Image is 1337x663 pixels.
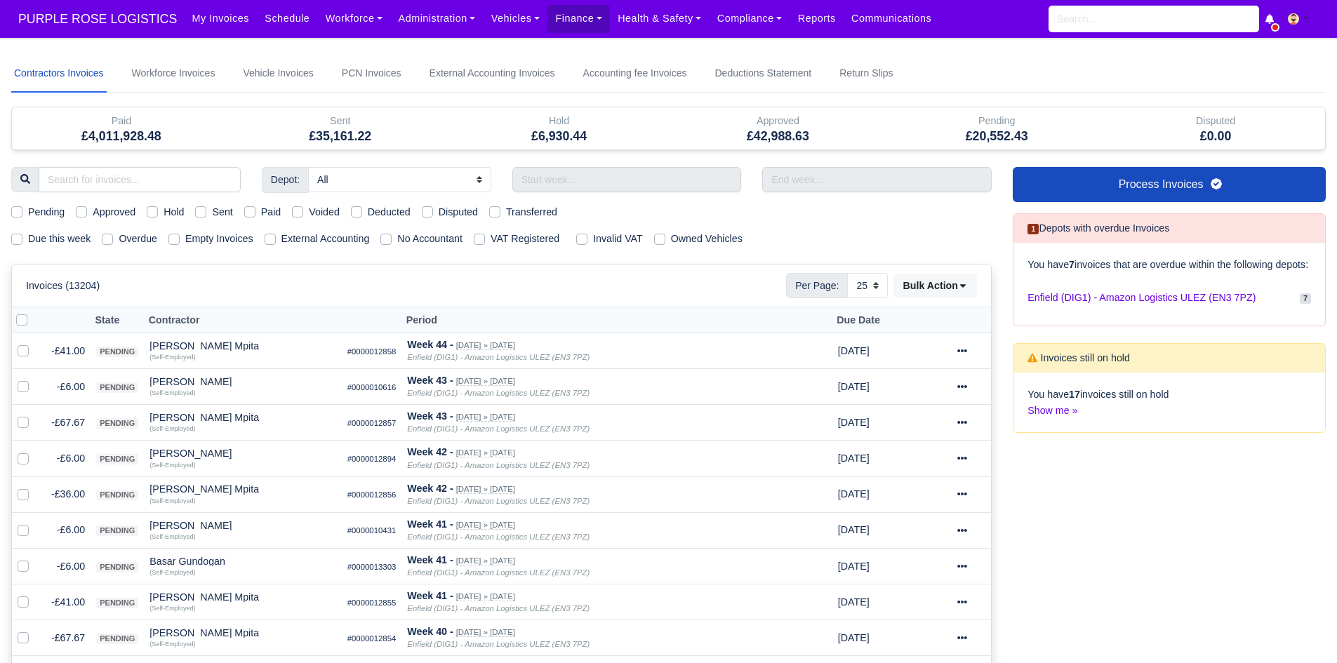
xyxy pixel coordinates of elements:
a: Accounting fee Invoices [580,55,690,93]
td: -£67.67 [40,405,91,441]
i: Enfield (DIG1) - Amazon Logistics ULEZ (EN3 7PZ) [407,461,590,469]
small: (Self-Employed) [149,497,195,504]
strong: Week 41 - [407,554,453,565]
a: Workforce Invoices [129,55,218,93]
span: 1 month from now [838,561,870,572]
small: #0000012854 [347,634,397,643]
span: pending [96,634,138,644]
i: Enfield (DIG1) - Amazon Logistics ULEZ (EN3 7PZ) [407,533,590,541]
label: Sent [212,204,232,220]
div: [PERSON_NAME] Mpita [149,592,335,602]
small: (Self-Employed) [149,354,195,361]
td: -£41.00 [40,333,91,369]
label: Owned Vehicles [671,231,743,247]
strong: Week 42 - [407,483,453,494]
td: -£67.67 [40,620,91,656]
strong: 7 [1069,259,1075,270]
small: #0000012855 [347,598,397,607]
span: 1 [1027,224,1039,234]
strong: Week 43 - [407,410,453,422]
label: Pending [28,204,65,220]
span: pending [96,382,138,393]
label: Paid [261,204,281,220]
span: pending [96,454,138,464]
span: 7 [1300,293,1311,304]
small: #0000012858 [347,347,397,356]
small: #0000012856 [347,490,397,499]
td: -£6.00 [40,369,91,405]
span: Depot: [262,167,309,192]
label: Disputed [439,204,478,220]
strong: 17 [1069,389,1080,400]
a: Reports [790,5,844,32]
th: Contractor [144,307,341,333]
div: Approved [668,107,887,149]
div: [PERSON_NAME] Mpita [149,628,335,638]
label: VAT Registered [491,231,559,247]
div: [PERSON_NAME] Mpita [149,341,335,351]
input: Search for invoices... [39,167,241,192]
a: Communications [844,5,940,32]
th: State [91,307,144,333]
div: Pending [898,113,1096,129]
span: 2 months from now [838,381,870,392]
div: You have invoices still on hold [1013,373,1325,433]
a: PURPLE ROSE LOGISTICS [11,6,184,33]
strong: Week 44 - [407,339,453,350]
span: Enfield (DIG1) - Amazon Logistics ULEZ (EN3 7PZ) [1027,290,1256,306]
h5: £35,161.22 [241,129,439,144]
div: [PERSON_NAME] Mpita [149,413,335,422]
span: 2 months from now [838,345,870,356]
h5: £6,930.44 [460,129,658,144]
div: Hold [460,113,658,129]
td: -£6.00 [40,512,91,548]
small: #0000010431 [347,526,397,535]
span: PURPLE ROSE LOGISTICS [11,5,184,33]
span: pending [96,418,138,429]
a: Schedule [257,5,317,32]
label: Hold [164,204,184,220]
label: Transferred [506,204,557,220]
td: -£36.00 [40,476,91,512]
small: (Self-Employed) [149,462,195,469]
button: Bulk Action [893,274,977,297]
small: #0000012894 [347,455,397,463]
div: [PERSON_NAME] [149,377,335,387]
a: External Accounting Invoices [427,55,558,93]
td: -£6.00 [40,548,91,584]
a: My Invoices [184,5,257,32]
span: 1 month from now [838,488,870,500]
i: Enfield (DIG1) - Amazon Logistics ULEZ (EN3 7PZ) [407,424,590,433]
a: PCN Invoices [339,55,404,93]
div: Hold [450,107,669,149]
strong: Week 40 - [407,626,453,637]
label: Due this week [28,231,91,247]
i: Enfield (DIG1) - Amazon Logistics ULEZ (EN3 7PZ) [407,353,590,361]
label: No Accountant [397,231,463,247]
h6: Depots with overdue Invoices [1027,222,1169,234]
div: Sent [241,113,439,129]
a: Finance [547,5,610,32]
small: (Self-Employed) [149,533,195,540]
div: Paid [12,107,231,149]
small: [DATE] » [DATE] [456,413,515,422]
a: Deductions Statement [712,55,814,93]
a: Vehicle Invoices [240,55,316,93]
span: 1 month from now [838,453,870,464]
small: #0000010616 [347,383,397,391]
span: 2 months from now [838,417,870,428]
div: [PERSON_NAME] [149,521,335,530]
label: Approved [93,204,135,220]
div: [PERSON_NAME] [149,448,335,458]
small: [DATE] » [DATE] [456,341,515,350]
small: [DATE] » [DATE] [456,377,515,386]
div: [PERSON_NAME] Mpita [149,484,335,494]
label: Deducted [368,204,411,220]
a: Vehicles [484,5,548,32]
small: [DATE] » [DATE] [456,521,515,530]
small: (Self-Employed) [149,425,195,432]
small: [DATE] » [DATE] [456,485,515,494]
